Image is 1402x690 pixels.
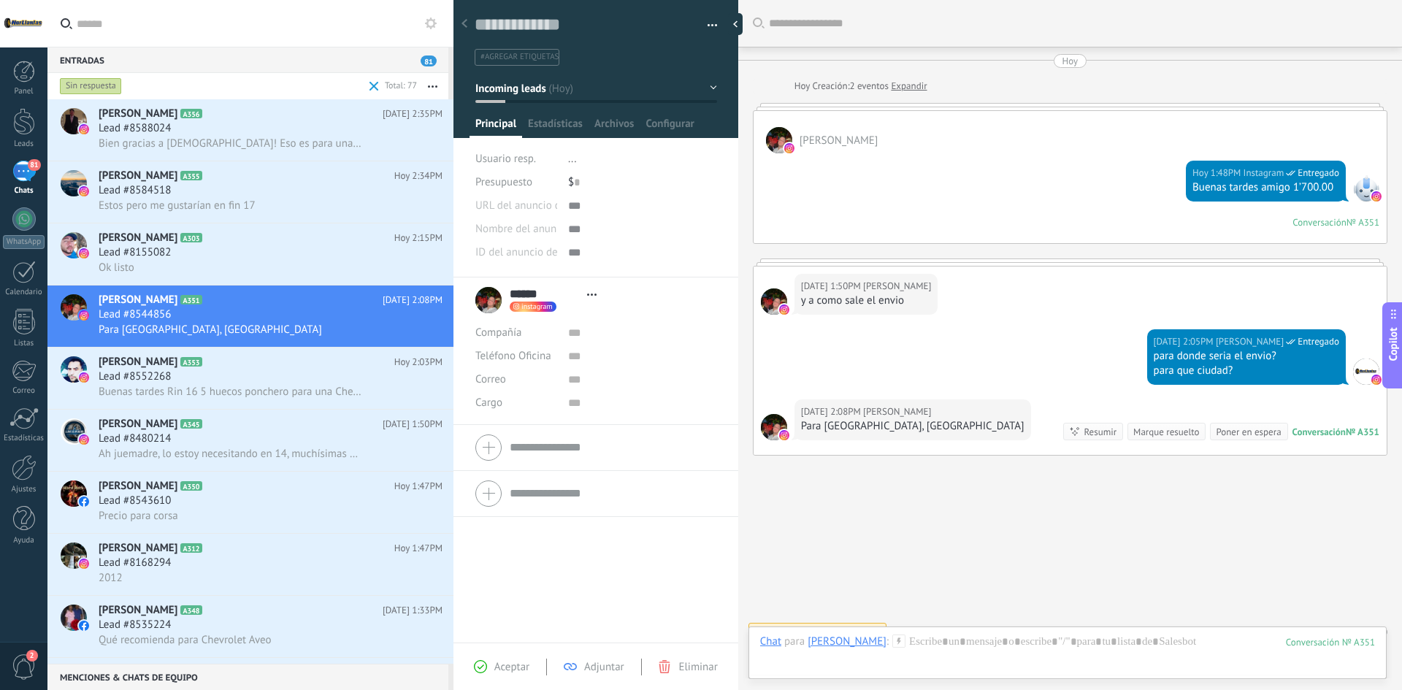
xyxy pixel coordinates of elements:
div: Buenas tardes amigo 1’700.00 [1192,180,1339,195]
a: avataricon[PERSON_NAME]A312Hoy 1:47PMLead #81682942012 [47,534,453,595]
span: A350 [180,481,202,491]
span: ＧＲＩＥＣＯ [863,405,931,419]
div: Ayuda [3,536,45,545]
a: avataricon[PERSON_NAME]A348[DATE] 1:33PMLead #8535224Qué recomienda para Chevrolet Aveo [47,596,453,657]
span: Precio para corsa [99,509,178,523]
div: 351 [1286,636,1375,648]
img: icon [79,186,89,196]
img: icon [79,372,89,383]
span: Entregado [1298,166,1339,180]
span: A355 [180,171,202,180]
img: instagram.svg [1371,191,1382,202]
div: No hay tareas. [778,626,875,638]
span: Buenas tardes Rin 16 5 huecos ponchero para una Chevrolet Zafira [99,385,362,399]
span: A312 [180,543,202,553]
div: Hoy 1:48PM [1192,166,1244,180]
span: Usuario resp. [475,152,536,166]
div: Sin respuesta [60,77,122,95]
span: A356 [180,109,202,118]
span: URL del anuncio de TikTok [475,200,599,211]
span: para [784,635,805,649]
span: [PERSON_NAME] [99,541,177,556]
a: avataricon[PERSON_NAME]A350Hoy 1:47PMLead #8543610Precio para corsa [47,472,453,533]
div: Ajustes [3,485,45,494]
div: Conversación [1292,216,1347,229]
div: Presupuesto [475,171,557,194]
span: ＧＲＩＥＣＯ [761,414,787,440]
div: WhatsApp [3,235,45,249]
span: 81 [28,159,40,171]
div: para donde seria el envio? [1154,349,1339,364]
img: icon [79,497,89,507]
img: instagram.svg [1371,375,1382,385]
div: Chats [3,186,45,196]
span: Lead #8552268 [99,369,171,384]
button: Correo [475,368,506,391]
div: $ [568,171,717,194]
img: icon [79,434,89,445]
img: instagram.svg [784,143,794,153]
img: icon [79,310,89,321]
img: icon [79,248,89,258]
div: Resumir [1084,425,1116,439]
span: 81 [421,55,437,66]
span: A353 [180,357,202,367]
span: Aceptar [494,660,529,674]
div: Nombre del anuncio de TikTok [475,218,557,241]
img: instagram.svg [779,430,789,440]
span: [PERSON_NAME] [99,107,177,121]
span: Entregado [1298,334,1339,349]
a: avataricon[PERSON_NAME]A355Hoy 2:34PMLead #8584518Estos pero me gustarían en fin 17 [47,161,453,223]
a: Expandir [891,79,927,93]
div: Hoy [1062,54,1079,68]
span: Teléfono Oficina [475,349,551,363]
div: Menciones & Chats de equipo [47,664,448,690]
span: [PERSON_NAME] [99,479,177,494]
span: [DATE] 2:35PM [383,107,443,121]
span: Correo [475,372,506,386]
span: ＧＲＩＥＣＯ [766,127,792,153]
div: ID del anuncio de TikTok [475,241,557,264]
span: Estos pero me gustarían en fin 17 [99,199,256,212]
img: icon [79,124,89,134]
span: Ok listo [99,261,134,275]
span: 2 [26,650,38,662]
div: Leads [3,139,45,149]
span: leonardo guzman (Oficina de Venta) [1216,334,1284,349]
span: [PERSON_NAME] [99,169,177,183]
span: : [886,635,889,649]
span: #agregar etiquetas [480,52,559,62]
a: avataricon[PERSON_NAME]A356[DATE] 2:35PMLead #8588024Bien gracias a [DEMOGRAPHIC_DATA]! Eso es pa... [47,99,453,161]
div: [DATE] 2:08PM [801,405,863,419]
div: para que ciudad? [1154,364,1339,378]
div: Poner en espera [1216,425,1281,439]
span: Cargo [475,397,502,408]
div: Ocultar [728,13,743,35]
span: [DATE] 2:08PM [383,293,443,307]
span: ＧＲＩＥＣＯ [800,134,878,147]
div: Listas [3,339,45,348]
div: Usuario resp. [475,147,557,171]
a: avataricon[PERSON_NAME]A303Hoy 2:15PMLead #8155082Ok listo [47,223,453,285]
span: [PERSON_NAME] [99,231,177,245]
img: icon [79,621,89,631]
span: A348 [180,605,202,615]
span: A345 [180,419,202,429]
span: Presupuesto [475,175,532,189]
span: Eliminar [678,660,717,674]
span: Lead #8155082 [99,245,171,260]
span: Ah juemadre, lo estoy necesitando en 14, muchísimas gracias, si le llegan me avisa [99,447,362,461]
a: Participantes:0 [1328,626,1387,638]
a: avataricon[PERSON_NAME]A351[DATE] 2:08PMLead #8544856Para [GEOGRAPHIC_DATA], [GEOGRAPHIC_DATA] [47,285,453,347]
div: Conversación [1292,426,1346,438]
span: Estadísticas [528,117,583,138]
span: 2 eventos [850,79,889,93]
span: [PERSON_NAME] [99,355,177,369]
div: Para [GEOGRAPHIC_DATA], [GEOGRAPHIC_DATA] [801,419,1024,434]
span: Copilot [1386,327,1401,361]
span: Hoy 2:34PM [394,169,443,183]
div: № A351 [1346,426,1379,438]
span: [DATE] 1:50PM [383,417,443,432]
span: 0 [1382,626,1387,638]
div: [DATE] 2:05PM [1154,334,1216,349]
